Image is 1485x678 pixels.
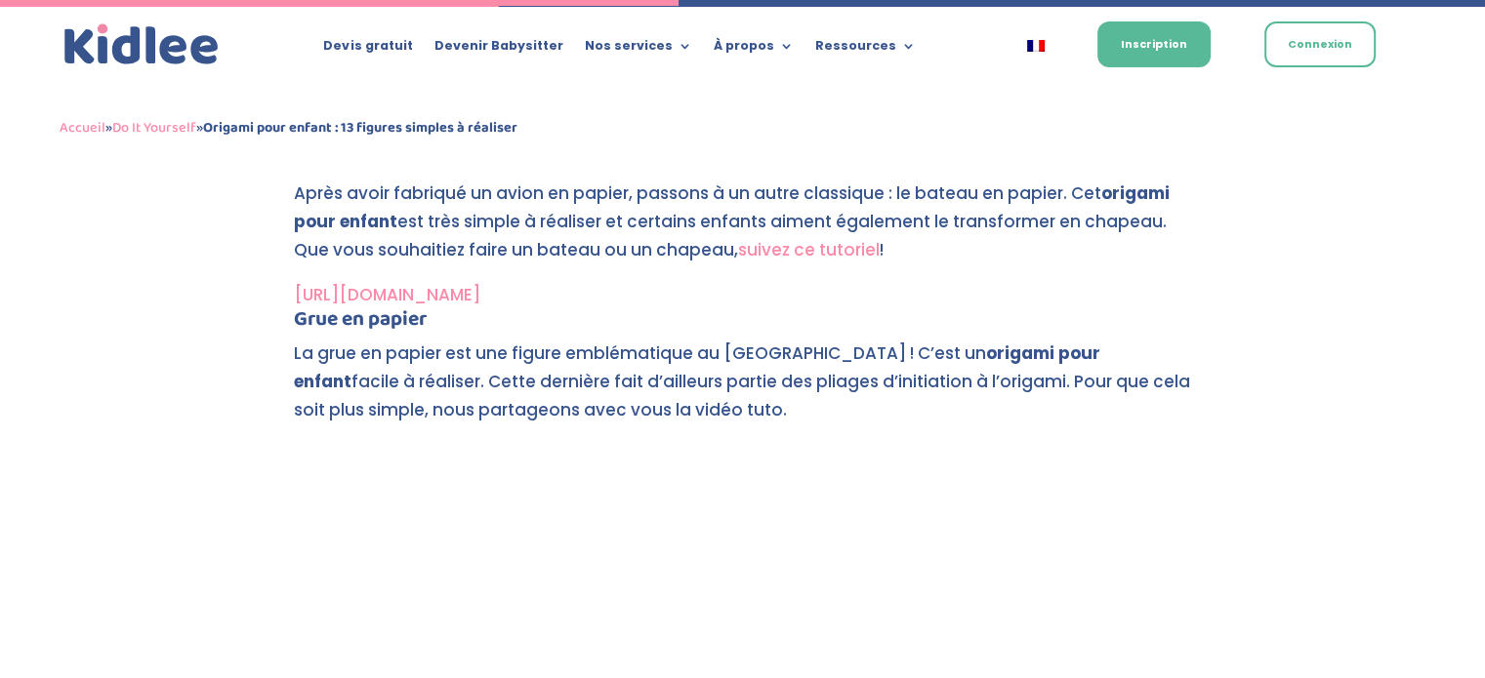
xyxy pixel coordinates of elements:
p: La grue en papier est une figure emblématique au [GEOGRAPHIC_DATA] ! C’est un facile à réaliser. ... [294,339,1192,441]
strong: origami pour enfant [294,341,1100,393]
a: À propos [713,39,793,60]
h4: Grue en papier [294,309,1192,339]
strong: Origami pour enfant : 13 figures simples à réaliser [203,116,517,140]
a: Connexion [1264,21,1376,67]
a: [URL][DOMAIN_NAME] [294,283,480,306]
a: suivez ce tutoriel [738,238,880,261]
img: logo_kidlee_bleu [60,20,224,70]
a: Accueil [60,116,105,140]
a: Inscription [1097,21,1211,67]
a: Devis gratuit [323,39,412,60]
a: Kidlee Logo [60,20,224,70]
img: Français [1027,40,1045,52]
a: Devenir Babysitter [433,39,562,60]
a: Nos services [584,39,691,60]
a: Ressources [814,39,915,60]
p: Après avoir fabriqué un avion en papier, passons à un autre classique : le bateau en papier. Cet ... [294,179,1192,281]
span: » » [60,116,517,140]
a: Do It Yourself [112,116,196,140]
